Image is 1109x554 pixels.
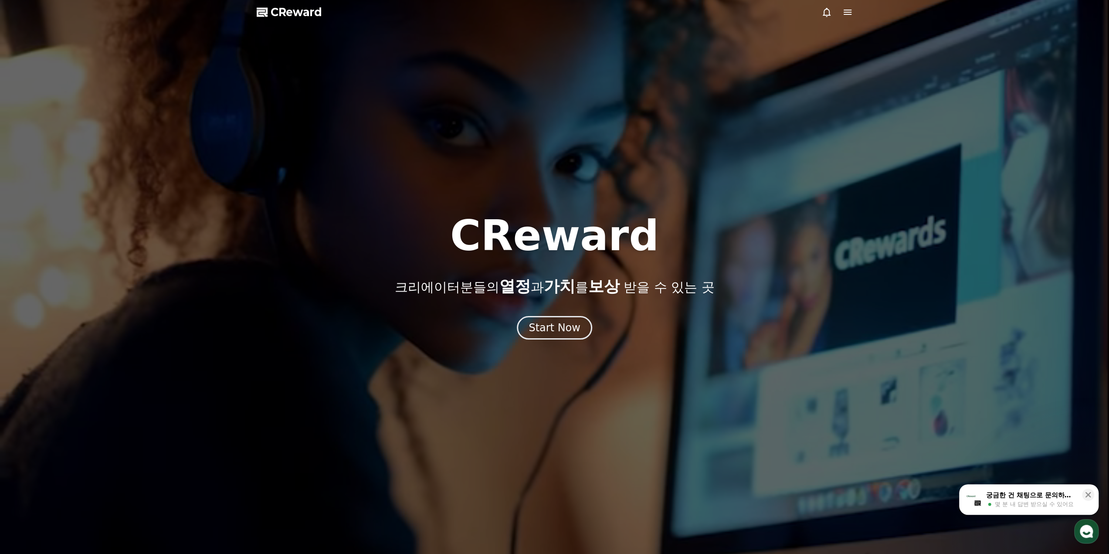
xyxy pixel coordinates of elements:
span: 열정 [499,277,530,295]
a: 홈 [3,276,58,298]
a: Start Now [517,325,592,333]
h1: CReward [450,215,659,257]
a: 설정 [112,276,167,298]
span: 홈 [27,289,33,296]
span: 보상 [588,277,619,295]
a: 대화 [58,276,112,298]
span: 설정 [135,289,145,296]
span: 가치 [543,277,575,295]
p: 크리에이터분들의 과 를 받을 수 있는 곳 [394,278,714,295]
span: 대화 [80,290,90,297]
span: CReward [271,5,322,19]
a: CReward [257,5,322,19]
button: Start Now [517,316,592,340]
div: Start Now [529,321,580,335]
